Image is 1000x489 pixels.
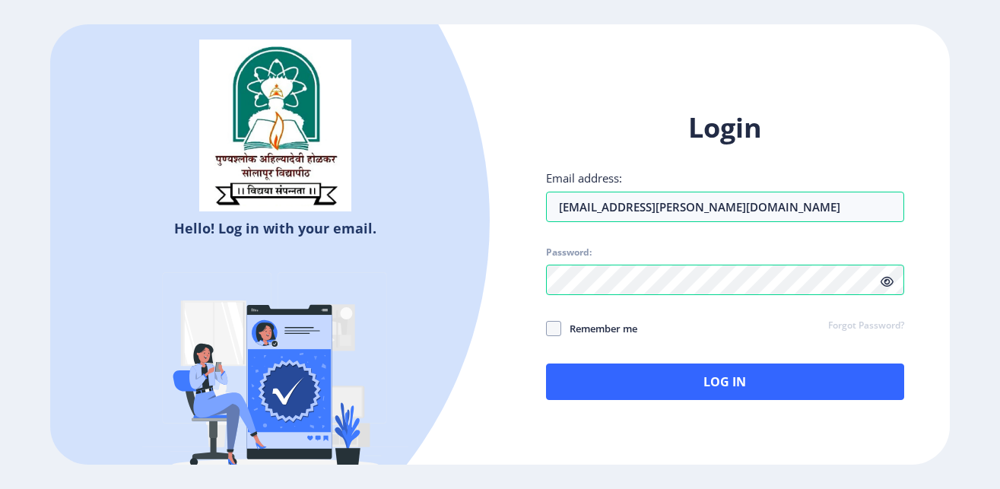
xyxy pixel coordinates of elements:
input: Email address [546,192,905,222]
h1: Login [546,110,905,146]
img: sulogo.png [199,40,351,211]
span: Remember me [561,319,637,338]
button: Log In [546,364,905,400]
label: Password: [546,246,592,259]
label: Email address: [546,170,622,186]
a: Forgot Password? [828,319,904,333]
